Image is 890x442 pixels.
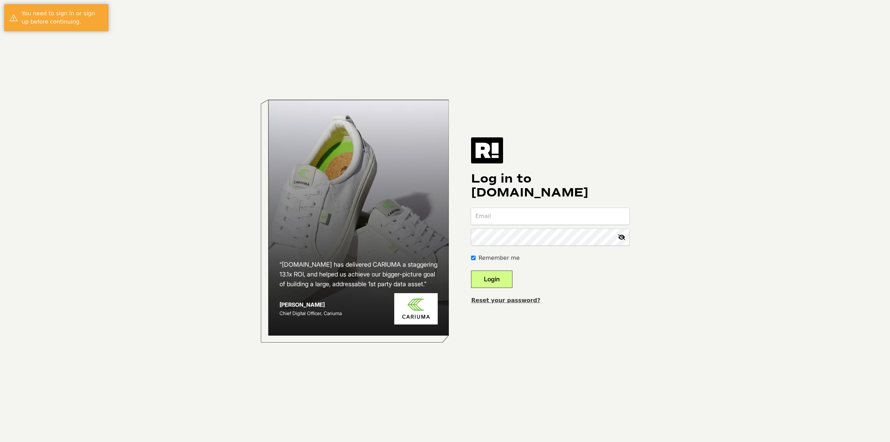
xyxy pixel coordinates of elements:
[478,254,519,262] label: Remember me
[280,310,342,316] span: Chief Digital Officer, Cariuma
[471,172,629,200] h1: Log in to [DOMAIN_NAME]
[471,137,503,163] img: Retention.com
[394,293,438,325] img: Cariuma
[280,301,325,308] strong: [PERSON_NAME]
[471,208,629,225] input: Email
[22,9,103,26] div: You need to sign in or sign up before continuing.
[280,260,438,289] h2: “[DOMAIN_NAME] has delivered CARIUMA a staggering 13.1x ROI, and helped us achieve our bigger-pic...
[471,297,540,304] a: Reset your password?
[471,271,512,288] button: Login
